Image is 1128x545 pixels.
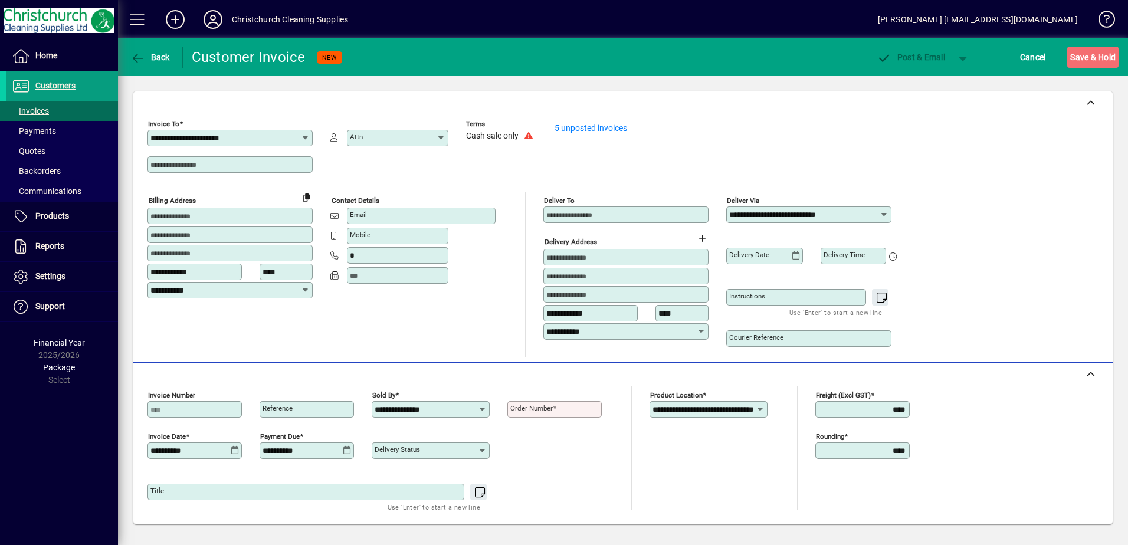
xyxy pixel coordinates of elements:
[1090,2,1113,41] a: Knowledge Base
[12,166,61,176] span: Backorders
[12,146,45,156] span: Quotes
[6,141,118,161] a: Quotes
[35,301,65,311] span: Support
[232,10,348,29] div: Christchurch Cleaning Supplies
[806,522,875,543] button: Product History
[43,363,75,372] span: Package
[693,229,711,248] button: Choose address
[871,47,951,68] button: Post & Email
[297,188,316,206] button: Copy to Delivery address
[1070,48,1116,67] span: ave & Hold
[650,391,703,399] mat-label: Product location
[350,133,363,141] mat-label: Attn
[6,292,118,321] a: Support
[811,523,871,542] span: Product History
[1017,47,1049,68] button: Cancel
[816,432,844,441] mat-label: Rounding
[350,211,367,219] mat-label: Email
[878,10,1078,29] div: [PERSON_NAME] [EMAIL_ADDRESS][DOMAIN_NAME]
[35,271,65,281] span: Settings
[729,251,769,259] mat-label: Delivery date
[729,292,765,300] mat-label: Instructions
[555,123,627,133] a: 5 unposted invoices
[192,48,306,67] div: Customer Invoice
[260,432,300,441] mat-label: Payment due
[12,126,56,136] span: Payments
[375,445,420,454] mat-label: Delivery status
[35,81,76,90] span: Customers
[6,41,118,71] a: Home
[1020,48,1046,67] span: Cancel
[388,500,480,514] mat-hint: Use 'Enter' to start a new line
[118,47,183,68] app-page-header-button: Back
[877,52,945,62] span: ost & Email
[322,54,337,61] span: NEW
[6,232,118,261] a: Reports
[466,120,537,128] span: Terms
[816,391,871,399] mat-label: Freight (excl GST)
[12,106,49,116] span: Invoices
[1032,523,1080,542] span: Product
[510,404,553,412] mat-label: Order number
[130,52,170,62] span: Back
[34,338,85,347] span: Financial Year
[6,202,118,231] a: Products
[263,404,293,412] mat-label: Reference
[544,196,575,205] mat-label: Deliver To
[150,487,164,495] mat-label: Title
[6,181,118,201] a: Communications
[897,52,903,62] span: P
[6,262,118,291] a: Settings
[148,120,179,128] mat-label: Invoice To
[35,211,69,221] span: Products
[1067,47,1119,68] button: Save & Hold
[35,241,64,251] span: Reports
[466,132,519,141] span: Cash sale only
[350,231,370,239] mat-label: Mobile
[148,391,195,399] mat-label: Invoice number
[12,186,81,196] span: Communications
[6,121,118,141] a: Payments
[148,432,186,441] mat-label: Invoice date
[6,101,118,121] a: Invoices
[194,9,232,30] button: Profile
[727,196,759,205] mat-label: Deliver via
[156,9,194,30] button: Add
[35,51,57,60] span: Home
[824,251,865,259] mat-label: Delivery time
[1070,52,1075,62] span: S
[6,161,118,181] a: Backorders
[127,47,173,68] button: Back
[372,391,395,399] mat-label: Sold by
[1027,522,1086,543] button: Product
[729,333,783,342] mat-label: Courier Reference
[789,306,882,319] mat-hint: Use 'Enter' to start a new line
